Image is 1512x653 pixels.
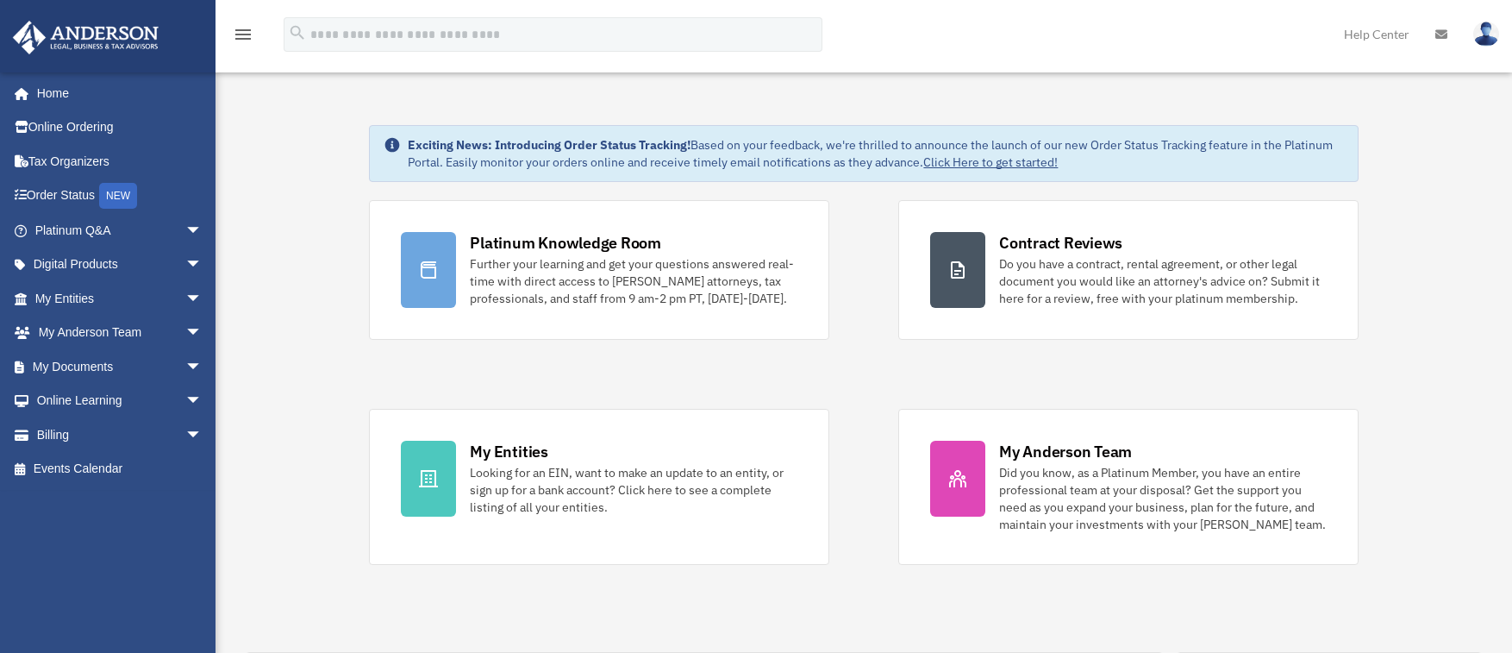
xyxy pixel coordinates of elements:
[369,409,829,565] a: My Entities Looking for an EIN, want to make an update to an entity, or sign up for a bank accoun...
[12,144,228,179] a: Tax Organizers
[185,281,220,317] span: arrow_drop_down
[8,21,164,54] img: Anderson Advisors Platinum Portal
[185,349,220,385] span: arrow_drop_down
[470,464,797,516] div: Looking for an EIN, want to make an update to an entity, or sign up for a bank account? Click her...
[12,281,228,316] a: My Entitiesarrow_drop_down
[12,213,228,248] a: Platinum Q&Aarrow_drop_down
[12,452,228,487] a: Events Calendar
[898,200,1359,340] a: Contract Reviews Do you have a contract, rental agreement, or other legal document you would like...
[369,200,829,340] a: Platinum Knowledge Room Further your learning and get your questions answered real-time with dire...
[233,24,253,45] i: menu
[233,30,253,45] a: menu
[408,137,690,153] strong: Exciting News: Introducing Order Status Tracking!
[470,232,661,254] div: Platinum Knowledge Room
[99,183,137,209] div: NEW
[185,384,220,419] span: arrow_drop_down
[999,441,1132,462] div: My Anderson Team
[408,136,1343,171] div: Based on your feedback, we're thrilled to announce the launch of our new Order Status Tracking fe...
[999,232,1122,254] div: Contract Reviews
[470,441,547,462] div: My Entities
[288,23,307,42] i: search
[898,409,1359,565] a: My Anderson Team Did you know, as a Platinum Member, you have an entire professional team at your...
[12,248,228,282] a: Digital Productsarrow_drop_down
[12,76,220,110] a: Home
[185,316,220,351] span: arrow_drop_down
[999,464,1327,533] div: Did you know, as a Platinum Member, you have an entire professional team at your disposal? Get th...
[999,255,1327,307] div: Do you have a contract, rental agreement, or other legal document you would like an attorney's ad...
[12,110,228,145] a: Online Ordering
[12,316,228,350] a: My Anderson Teamarrow_drop_down
[185,213,220,248] span: arrow_drop_down
[923,154,1058,170] a: Click Here to get started!
[1473,22,1499,47] img: User Pic
[12,179,228,214] a: Order StatusNEW
[12,384,228,418] a: Online Learningarrow_drop_down
[185,418,220,453] span: arrow_drop_down
[12,418,228,452] a: Billingarrow_drop_down
[470,255,797,307] div: Further your learning and get your questions answered real-time with direct access to [PERSON_NAM...
[12,349,228,384] a: My Documentsarrow_drop_down
[185,248,220,283] span: arrow_drop_down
